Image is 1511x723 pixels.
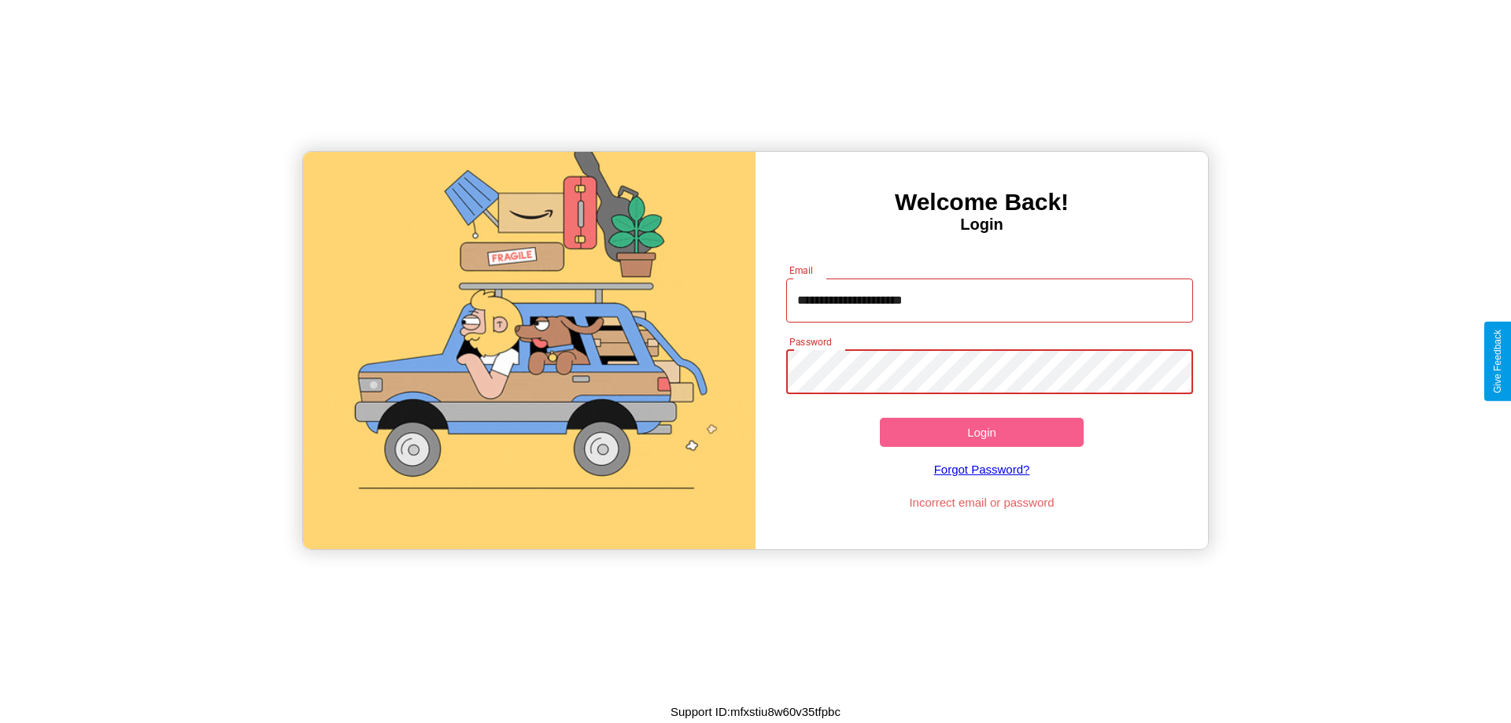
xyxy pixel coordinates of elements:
p: Support ID: mfxstiu8w60v35tfpbc [671,701,840,722]
h4: Login [755,216,1208,234]
h3: Welcome Back! [755,189,1208,216]
p: Incorrect email or password [778,492,1186,513]
label: Password [789,335,831,349]
label: Email [789,264,814,277]
img: gif [303,152,755,549]
button: Login [880,418,1084,447]
a: Forgot Password? [778,447,1186,492]
div: Give Feedback [1492,330,1503,393]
